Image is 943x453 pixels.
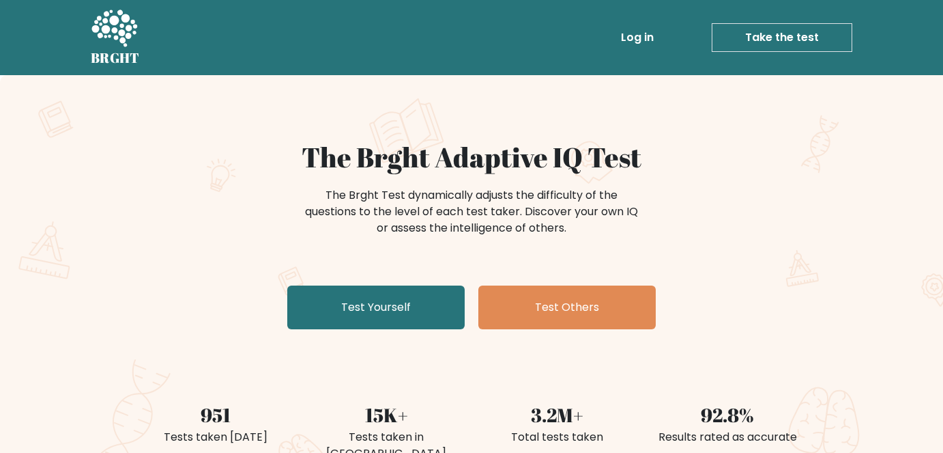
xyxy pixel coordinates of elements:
a: Test Yourself [287,286,465,329]
a: BRGHT [91,5,140,70]
div: 15K+ [309,400,463,429]
div: Results rated as accurate [650,429,804,445]
div: 951 [139,400,293,429]
a: Log in [615,24,659,51]
div: 92.8% [650,400,804,429]
h1: The Brght Adaptive IQ Test [139,141,804,174]
a: Test Others [478,286,656,329]
div: The Brght Test dynamically adjusts the difficulty of the questions to the level of each test take... [301,187,642,236]
a: Take the test [712,23,852,52]
div: 3.2M+ [480,400,634,429]
h5: BRGHT [91,50,140,66]
div: Total tests taken [480,429,634,445]
div: Tests taken [DATE] [139,429,293,445]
